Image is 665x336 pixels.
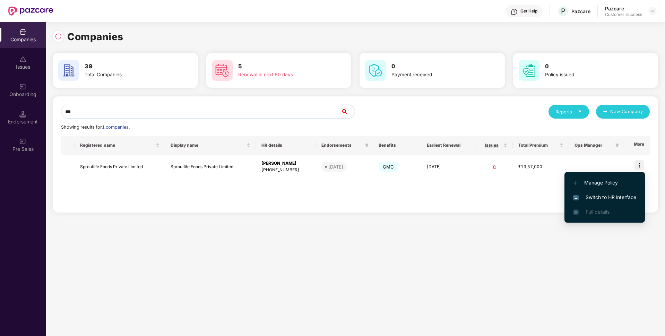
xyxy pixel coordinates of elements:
[610,108,643,115] span: New Company
[519,60,539,81] img: svg+xml;base64,PHN2ZyB4bWxucz0iaHR0cDovL3d3dy53My5vcmcvMjAwMC9zdmciIHdpZHRoPSI2MCIgaGVpZ2h0PSI2MC...
[575,143,612,148] span: Ops Manager
[482,164,507,170] div: 0
[61,124,130,130] span: Showing results for
[518,143,558,148] span: Total Premium
[256,136,316,155] th: HR details
[19,56,26,63] img: svg+xml;base64,PHN2ZyBpZD0iSXNzdWVzX2Rpc2FibGVkIiB4bWxucz0iaHR0cDovL3d3dy53My5vcmcvMjAwMC9zdmciIH...
[596,105,650,119] button: plusNew Company
[85,71,172,79] div: Total Companies
[573,193,636,201] span: Switch to HR interface
[102,124,130,130] span: 1 companies.
[67,29,123,44] h1: Companies
[75,136,165,155] th: Registered name
[171,143,245,148] span: Display name
[615,143,619,147] span: filter
[614,141,621,149] span: filter
[261,160,310,167] div: [PERSON_NAME]
[363,141,370,149] span: filter
[603,109,607,115] span: plus
[365,143,369,147] span: filter
[571,8,590,15] div: Pazcare
[391,71,479,79] div: Payment received
[238,71,326,79] div: Renewal in next 60 days
[623,136,650,155] th: More
[165,155,256,179] td: Sproutlife Foods Private Limited
[365,60,386,81] img: svg+xml;base64,PHN2ZyB4bWxucz0iaHR0cDovL3d3dy53My5vcmcvMjAwMC9zdmciIHdpZHRoPSI2MCIgaGVpZ2h0PSI2MC...
[421,155,476,179] td: [DATE]
[391,62,479,71] h3: 0
[573,181,577,185] img: svg+xml;base64,PHN2ZyB4bWxucz0iaHR0cDovL3d3dy53My5vcmcvMjAwMC9zdmciIHdpZHRoPSIxMi4yMDEiIGhlaWdodD...
[511,8,518,15] img: svg+xml;base64,PHN2ZyBpZD0iSGVscC0zMngzMiIgeG1sbnM9Imh0dHA6Ly93d3cudzMub3JnLzIwMDAvc3ZnIiB3aWR0aD...
[573,179,636,187] span: Manage Policy
[55,33,62,40] img: svg+xml;base64,PHN2ZyBpZD0iUmVsb2FkLTMyeDMyIiB4bWxucz0iaHR0cDovL3d3dy53My5vcmcvMjAwMC9zdmciIHdpZH...
[586,209,610,215] span: Full details
[19,28,26,35] img: svg+xml;base64,PHN2ZyBpZD0iQ29tcGFuaWVzIiB4bWxucz0iaHR0cDovL3d3dy53My5vcmcvMjAwMC9zdmciIHdpZHRoPS...
[555,108,582,115] div: Reports
[340,109,355,114] span: search
[476,136,513,155] th: Issues
[19,138,26,145] img: svg+xml;base64,PHN2ZyB3aWR0aD0iMjAiIGhlaWdodD0iMjAiIHZpZXdCb3g9IjAgMCAyMCAyMCIgZmlsbD0ibm9uZSIgeG...
[8,7,53,16] img: New Pazcare Logo
[561,7,565,15] span: P
[573,209,579,215] img: svg+xml;base64,PHN2ZyB4bWxucz0iaHR0cDovL3d3dy53My5vcmcvMjAwMC9zdmciIHdpZHRoPSIxNi4zNjMiIGhlaWdodD...
[545,71,632,79] div: Policy issued
[520,8,537,14] div: Get Help
[513,136,569,155] th: Total Premium
[634,160,644,170] img: icon
[545,62,632,71] h3: 0
[605,12,642,17] div: Customer_success
[373,136,421,155] th: Benefits
[212,60,233,81] img: svg+xml;base64,PHN2ZyB4bWxucz0iaHR0cDovL3d3dy53My5vcmcvMjAwMC9zdmciIHdpZHRoPSI2MCIgaGVpZ2h0PSI2MC...
[379,162,398,172] span: GMC
[482,143,502,148] span: Issues
[421,136,476,155] th: Earliest Renewal
[165,136,256,155] th: Display name
[578,109,582,114] span: caret-down
[238,62,326,71] h3: 5
[573,195,579,200] img: svg+xml;base64,PHN2ZyB4bWxucz0iaHR0cDovL3d3dy53My5vcmcvMjAwMC9zdmciIHdpZHRoPSIxNiIgaGVpZ2h0PSIxNi...
[328,163,343,170] div: [DATE]
[19,83,26,90] img: svg+xml;base64,PHN2ZyB3aWR0aD0iMjAiIGhlaWdodD0iMjAiIHZpZXdCb3g9IjAgMCAyMCAyMCIgZmlsbD0ibm9uZSIgeG...
[75,155,165,179] td: Sproutlife Foods Private Limited
[650,8,655,14] img: svg+xml;base64,PHN2ZyBpZD0iRHJvcGRvd24tMzJ4MzIiIHhtbG5zPSJodHRwOi8vd3d3LnczLm9yZy8yMDAwL3N2ZyIgd2...
[85,62,172,71] h3: 39
[58,60,79,81] img: svg+xml;base64,PHN2ZyB4bWxucz0iaHR0cDovL3d3dy53My5vcmcvMjAwMC9zdmciIHdpZHRoPSI2MCIgaGVpZ2h0PSI2MC...
[80,143,154,148] span: Registered name
[605,5,642,12] div: Pazcare
[261,167,310,173] div: [PHONE_NUMBER]
[321,143,362,148] span: Endorsements
[19,111,26,118] img: svg+xml;base64,PHN2ZyB3aWR0aD0iMTQuNSIgaGVpZ2h0PSIxNC41IiB2aWV3Qm94PSIwIDAgMTYgMTYiIGZpbGw9Im5vbm...
[518,164,563,170] div: ₹13,57,000
[340,105,355,119] button: search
